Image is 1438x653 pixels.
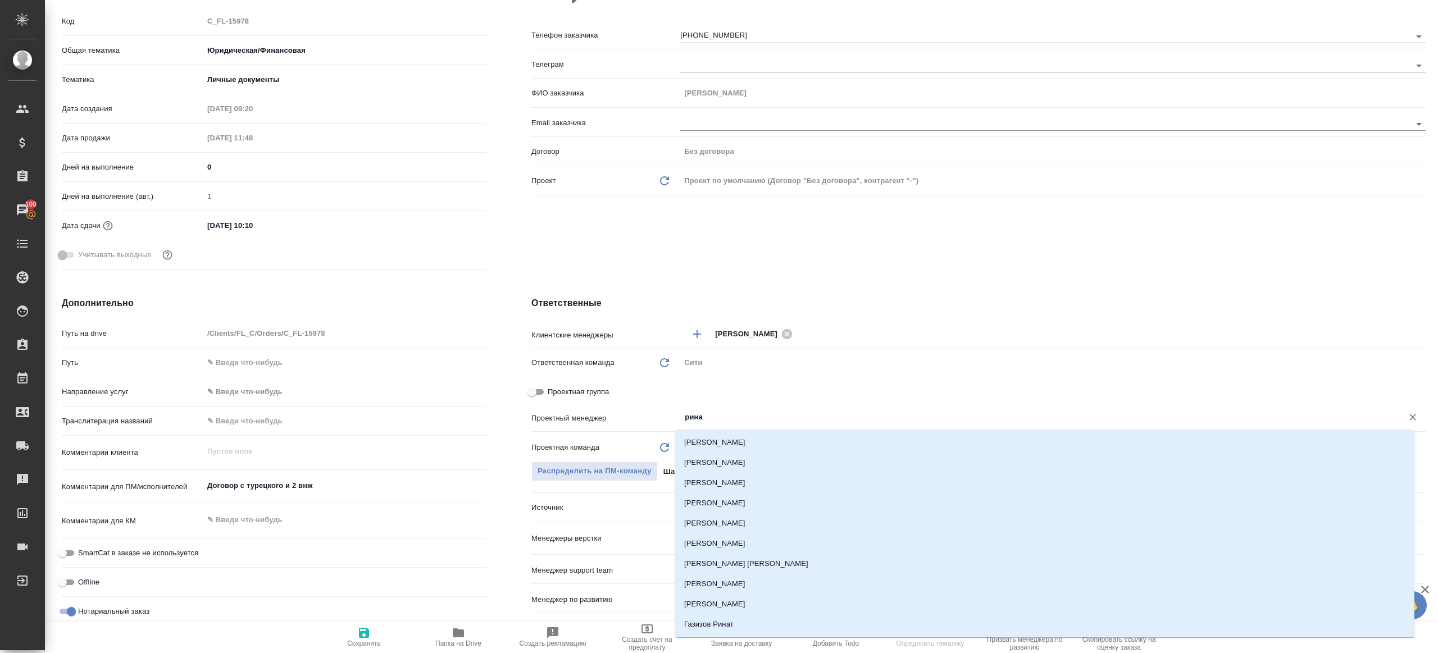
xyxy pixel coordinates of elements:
[203,41,486,60] div: Юридическая/Финансовая
[675,473,1414,493] li: [PERSON_NAME]
[101,218,115,233] button: Если добавить услуги и заполнить их объемом, то дата рассчитается автоматически
[62,415,203,427] p: Транслитерация названий
[62,74,203,85] p: Тематика
[531,594,680,605] p: Менеджер по развитию
[680,353,1426,372] div: Сити
[203,413,486,429] input: ✎ Введи что-нибудь
[531,330,680,341] p: Клиентские менеджеры
[1411,58,1427,74] button: Open
[207,386,473,398] div: ✎ Введи что-нибудь
[62,220,101,231] p: Дата сдачи
[675,594,1414,614] li: [PERSON_NAME]
[607,636,688,651] span: Создать счет на предоплату
[531,533,680,544] p: Менеджеры верстки
[1419,333,1422,335] button: Open
[675,574,1414,594] li: [PERSON_NAME]
[3,196,42,224] a: 100
[538,465,652,478] span: Распределить на ПМ-команду
[680,171,1426,190] div: Проект по умолчанию (Договор "Без договора", контрагент "-")
[203,188,486,204] input: Пустое поле
[62,296,486,310] h4: Дополнительно
[531,462,658,481] button: Распределить на ПМ-команду
[680,85,1426,101] input: Пустое поле
[531,146,680,157] p: Договор
[531,442,599,453] p: Проектная команда
[1419,568,1422,570] button: Open
[203,354,486,371] input: ✎ Введи что-нибудь
[62,386,203,398] p: Направление услуг
[813,640,859,647] span: Добавить Todo
[675,554,1414,574] li: [PERSON_NAME] [PERSON_NAME]
[203,70,486,89] div: Личные документы
[506,622,600,653] button: Создать рекламацию
[531,175,556,186] p: Проект
[62,515,203,527] p: Комментарии для КМ
[520,640,586,647] span: Создать рекламацию
[203,101,302,117] input: Пустое поле
[62,103,203,115] p: Дата создания
[531,357,615,368] p: Ответственная команда
[531,296,1426,310] h4: Ответственные
[78,249,152,261] span: Учитывать выходные
[675,493,1414,513] li: [PERSON_NAME]
[62,16,203,27] p: Код
[531,59,680,70] p: Телеграм
[62,357,203,368] p: Путь
[711,640,772,647] span: Заявка на доставку
[1411,29,1427,44] button: Open
[675,432,1414,453] li: [PERSON_NAME]
[1411,116,1427,132] button: Open
[203,13,486,29] input: Пустое поле
[411,622,506,653] button: Папка на Drive
[62,133,203,144] p: Дата продажи
[531,413,680,424] p: Проектный менеджер
[663,466,751,477] p: Шаблонные документы
[675,453,1414,473] li: [PERSON_NAME]
[62,447,203,458] p: Комментарии клиента
[600,622,694,653] button: Создать счет на предоплату
[675,513,1414,533] li: [PERSON_NAME]
[531,88,680,99] p: ФИО заказчика
[203,159,486,175] input: ✎ Введи что-нибудь
[62,328,203,339] p: Путь на drive
[62,162,203,173] p: Дней на выполнение
[715,327,796,341] div: [PERSON_NAME]
[896,640,964,647] span: Определить тематику
[1078,636,1159,651] span: Скопировать ссылку на оценку заказа
[203,476,486,495] textarea: Договор с турецкого и 2 внж
[203,325,486,341] input: Пустое поле
[62,481,203,492] p: Комментарии для ПМ/исполнителей
[531,117,680,129] p: Email заказчика
[1405,409,1421,425] button: Очистить
[1419,416,1422,418] button: Close
[675,533,1414,554] li: [PERSON_NAME]
[684,321,711,348] button: Добавить менеджера
[160,248,175,262] button: Выбери, если сб и вс нужно считать рабочими днями для выполнения заказа.
[1419,536,1422,538] button: Open
[531,502,680,513] p: Источник
[19,199,44,210] span: 100
[531,30,680,41] p: Телефон заказчика
[78,577,99,588] span: Offline
[317,622,411,653] button: Сохранить
[684,410,1385,424] input: ✎ Введи что-нибудь
[548,386,609,398] span: Проектная группа
[78,606,149,617] span: Нотариальный заказ
[984,636,1065,651] span: Призвать менеджера по развитию
[435,640,481,647] span: Папка на Drive
[62,45,203,56] p: Общая тематика
[203,217,302,234] input: ✎ Введи что-нибудь
[531,565,680,576] p: Менеджер support team
[78,547,198,559] span: SmartCat в заказе не используется
[203,382,486,401] div: ✎ Введи что-нибудь
[203,130,302,146] input: Пустое поле
[675,614,1414,634] li: Газизов Ринат
[62,191,203,202] p: Дней на выполнение (авт.)
[347,640,381,647] span: Сохранить
[715,328,784,340] span: [PERSON_NAME]
[680,143,1426,159] input: Пустое поле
